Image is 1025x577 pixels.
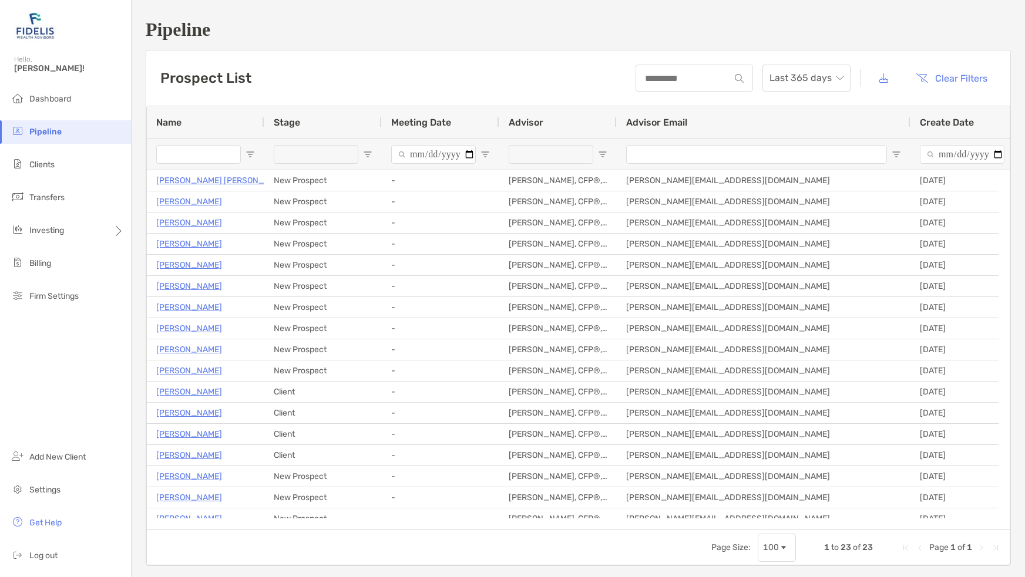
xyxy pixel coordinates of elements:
[156,173,290,188] p: [PERSON_NAME] [PERSON_NAME]
[499,234,617,254] div: [PERSON_NAME], CFP®, AIF®
[156,321,222,336] a: [PERSON_NAME]
[382,170,499,191] div: -
[29,94,71,104] span: Dashboard
[156,511,222,526] a: [PERSON_NAME]
[499,191,617,212] div: [PERSON_NAME], CFP®, AIF®
[264,424,382,444] div: Client
[363,150,372,159] button: Open Filter Menu
[382,403,499,423] div: -
[831,542,839,552] span: to
[156,194,222,209] a: [PERSON_NAME]
[499,255,617,275] div: [PERSON_NAME], CFP®, AIF®
[382,424,499,444] div: -
[382,234,499,254] div: -
[156,427,222,441] a: [PERSON_NAME]
[499,318,617,339] div: [PERSON_NAME], CFP®, AIF®
[156,342,222,357] a: [PERSON_NAME]
[382,466,499,487] div: -
[14,63,124,73] span: [PERSON_NAME]!
[156,469,222,484] p: [PERSON_NAME]
[617,487,910,508] div: [PERSON_NAME][EMAIL_ADDRESS][DOMAIN_NAME]
[156,279,222,293] p: [PERSON_NAME]
[499,508,617,529] div: [PERSON_NAME], CFP®, AIF®
[499,466,617,487] div: [PERSON_NAME], CFP®, AIF®
[14,5,56,47] img: Zoe Logo
[617,234,910,254] div: [PERSON_NAME][EMAIL_ADDRESS][DOMAIN_NAME]
[617,212,910,233] div: [PERSON_NAME][EMAIL_ADDRESS][DOMAIN_NAME]
[264,297,382,318] div: New Prospect
[29,485,61,495] span: Settings
[264,318,382,339] div: New Prospect
[29,225,64,235] span: Investing
[617,403,910,423] div: [PERSON_NAME][EMAIL_ADDRESS][DOMAIN_NAME]
[617,466,910,487] div: [PERSON_NAME][EMAIL_ADDRESS][DOMAIN_NAME]
[156,237,222,251] p: [PERSON_NAME]
[391,145,476,164] input: Meeting Date Filter Input
[382,191,499,212] div: -
[11,91,25,105] img: dashboard icon
[907,65,996,91] button: Clear Filters
[977,543,986,552] div: Next Page
[246,150,255,159] button: Open Filter Menu
[156,448,222,463] a: [PERSON_NAME]
[892,150,901,159] button: Open Filter Menu
[11,190,25,204] img: transfers icon
[499,445,617,465] div: [PERSON_NAME], CFP®, AIF®
[920,145,1004,164] input: Create Date Filter Input
[929,542,949,552] span: Page
[156,363,222,378] a: [PERSON_NAME]
[617,508,910,529] div: [PERSON_NAME][EMAIL_ADDRESS][DOMAIN_NAME]
[156,406,222,420] a: [PERSON_NAME]
[11,515,25,529] img: get-help icon
[156,258,222,272] a: [PERSON_NAME]
[11,288,25,302] img: firm-settings icon
[29,551,58,561] span: Log out
[480,150,490,159] button: Open Filter Menu
[967,542,972,552] span: 1
[156,384,222,399] p: [PERSON_NAME]
[617,255,910,275] div: [PERSON_NAME][EMAIL_ADDRESS][DOMAIN_NAME]
[29,452,86,462] span: Add New Client
[499,403,617,423] div: [PERSON_NAME], CFP®, AIF®
[264,445,382,465] div: Client
[499,487,617,508] div: [PERSON_NAME], CFP®, AIF®
[382,487,499,508] div: -
[264,212,382,233] div: New Prospect
[264,339,382,360] div: New Prospect
[499,297,617,318] div: [PERSON_NAME], CFP®, AIF®
[617,339,910,360] div: [PERSON_NAME][EMAIL_ADDRESS][DOMAIN_NAME]
[758,534,796,562] div: Page Size
[146,19,1011,41] h1: Pipeline
[626,145,887,164] input: Advisor Email Filter Input
[382,297,499,318] div: -
[264,487,382,508] div: New Prospect
[264,403,382,423] div: Client
[11,482,25,496] img: settings icon
[841,542,851,552] span: 23
[915,543,925,552] div: Previous Page
[769,65,843,91] span: Last 365 days
[156,300,222,315] a: [PERSON_NAME]
[29,291,79,301] span: Firm Settings
[29,193,65,203] span: Transfers
[264,191,382,212] div: New Prospect
[499,382,617,402] div: [PERSON_NAME], CFP®, AIF®
[382,255,499,275] div: -
[29,160,55,170] span: Clients
[950,542,956,552] span: 1
[264,276,382,296] div: New Prospect
[509,117,543,128] span: Advisor
[617,360,910,381] div: [PERSON_NAME][EMAIL_ADDRESS][DOMAIN_NAME]
[862,542,873,552] span: 23
[11,548,25,562] img: logout icon
[11,157,25,171] img: clients icon
[901,543,910,552] div: First Page
[264,234,382,254] div: New Prospect
[274,117,300,128] span: Stage
[156,490,222,505] a: [PERSON_NAME]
